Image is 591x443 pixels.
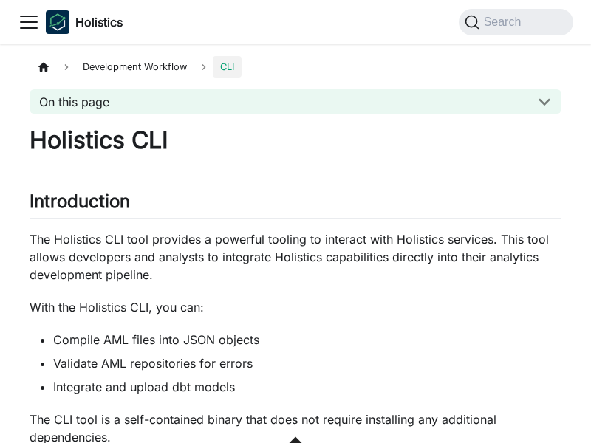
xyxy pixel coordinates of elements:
button: Toggle navigation bar [18,11,40,33]
a: Home page [30,56,58,78]
button: On this page [30,89,561,114]
p: The Holistics CLI tool provides a powerful tooling to interact with Holistics services. This tool... [30,230,561,284]
p: With the Holistics CLI, you can: [30,298,561,316]
span: Development Workflow [75,56,194,78]
li: Compile AML files into JSON objects [53,331,561,348]
h2: Introduction [30,190,561,219]
img: Holistics [46,10,69,34]
li: Validate AML repositories for errors [53,354,561,372]
h1: Holistics CLI [30,126,561,155]
a: HolisticsHolisticsHolistics [46,10,123,34]
span: CLI [213,56,242,78]
b: Holistics [75,13,123,31]
li: Integrate and upload dbt models [53,378,561,396]
span: Search [479,16,530,29]
button: Search (Command+K) [459,9,573,35]
nav: Breadcrumbs [30,56,561,78]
